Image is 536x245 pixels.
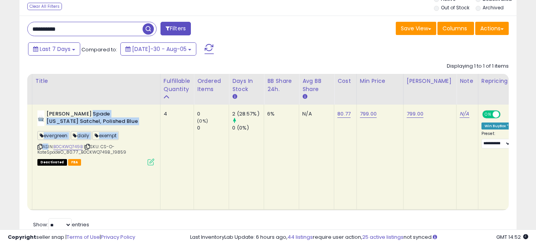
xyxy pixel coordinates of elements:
[68,159,81,166] span: FBA
[499,111,512,118] span: OFF
[164,110,188,117] div: 4
[40,45,71,53] span: Last 7 Days
[483,111,493,118] span: ON
[443,24,467,32] span: Columns
[302,110,328,117] div: N/A
[481,131,512,149] div: Preset:
[35,77,157,85] div: Title
[37,159,67,166] span: All listings that are unavailable for purchase on Amazon for any reason other than out-of-stock
[101,233,135,241] a: Privacy Policy
[28,42,80,56] button: Last 7 Days
[71,131,92,140] span: daily
[337,77,353,85] div: Cost
[360,77,400,85] div: Min Price
[481,77,515,85] div: Repricing
[81,46,117,53] span: Compared to:
[337,110,351,118] a: 80.77
[37,110,154,164] div: ASIN:
[447,63,509,70] div: Displaying 1 to 1 of 1 items
[67,233,100,241] a: Terms of Use
[164,77,190,93] div: Fulfillable Quantity
[190,234,528,241] div: Last InventoryLab Update: 6 hours ago, require user action, not synced.
[441,4,469,11] label: Out of Stock
[197,124,229,131] div: 0
[46,110,141,127] b: [PERSON_NAME] Spade [US_STATE] Satchel, Polished Blue
[197,110,229,117] div: 0
[37,110,44,126] img: 21zEgiFJHaL._SL40_.jpg
[27,3,62,10] div: Clear All Filters
[483,4,504,11] label: Archived
[407,77,453,85] div: [PERSON_NAME]
[460,77,475,85] div: Note
[302,93,307,100] small: Avg BB Share.
[232,124,264,131] div: 0 (0%)
[8,234,135,241] div: seller snap | |
[475,22,509,35] button: Actions
[37,131,70,140] span: evergreen
[267,110,293,117] div: 6%
[302,77,331,93] div: Avg BB Share
[232,110,264,117] div: 2 (28.57%)
[232,77,261,93] div: Days In Stock
[33,221,89,228] span: Show: entries
[481,122,512,129] div: Win BuyBox *
[197,77,226,93] div: Ordered Items
[437,22,474,35] button: Columns
[197,118,208,124] small: (0%)
[287,233,313,241] a: 44 listings
[496,233,528,241] span: 2025-08-13 14:52 GMT
[267,77,296,93] div: BB Share 24h.
[360,110,377,118] a: 799.00
[232,93,237,100] small: Days In Stock.
[120,42,196,56] button: [DATE]-30 - Aug-05
[407,110,423,118] a: 799.00
[37,143,127,155] span: | SKU: CS-O-KateSpadeO_80.77_B0CKWQ749B_19859
[53,143,83,150] a: B0CKWQ749B
[132,45,187,53] span: [DATE]-30 - Aug-05
[8,233,36,241] strong: Copyright
[460,110,469,118] a: N/A
[92,131,119,140] span: exempt
[362,233,404,241] a: 25 active listings
[396,22,436,35] button: Save View
[160,22,191,35] button: Filters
